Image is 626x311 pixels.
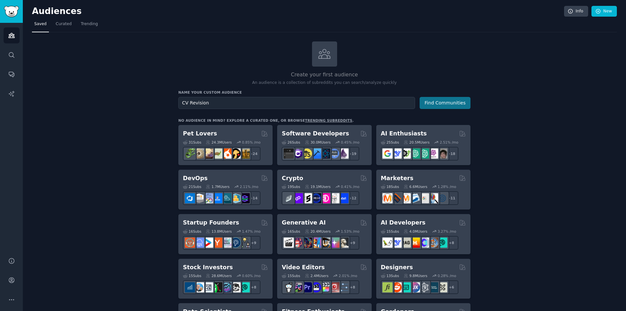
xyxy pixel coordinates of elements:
div: 2.51 % /mo [440,140,458,145]
a: New [591,6,617,17]
img: CryptoNews [329,193,339,203]
div: 20.5M Users [404,140,429,145]
img: PlatformEngineers [240,193,250,203]
img: Trading [212,282,222,292]
img: DeepSeek [392,238,402,248]
img: aivideo [284,238,294,248]
div: + 9 [346,236,359,250]
img: learnjavascript [302,148,312,159]
img: DreamBooth [338,238,349,248]
img: Entrepreneurship [231,238,241,248]
a: trending subreddits [305,118,352,122]
div: 0.41 % /mo [341,184,360,189]
img: csharp [293,148,303,159]
img: DevOpsLinks [212,193,222,203]
img: swingtrading [231,282,241,292]
h2: AI Enthusiasts [381,130,427,138]
img: OpenAIDev [428,148,438,159]
img: dividends [185,282,195,292]
div: 3.27 % /mo [438,229,456,234]
h2: Create your first audience [178,71,470,79]
div: 15 Sub s [282,273,300,278]
div: + 11 [445,191,458,205]
div: 20.4M Users [305,229,331,234]
img: software [284,148,294,159]
img: dalle2 [293,238,303,248]
img: Docker_DevOps [203,193,213,203]
div: 18 Sub s [381,184,399,189]
div: 13 Sub s [381,273,399,278]
img: postproduction [338,282,349,292]
div: 6.6M Users [404,184,427,189]
div: + 8 [247,280,261,294]
a: Info [564,6,588,17]
div: 0.85 % /mo [242,140,261,145]
img: bigseo [392,193,402,203]
img: ballpython [194,148,204,159]
h2: Stock Investors [183,263,233,272]
div: 0.60 % /mo [242,273,261,278]
div: 19 Sub s [282,184,300,189]
div: + 24 [247,147,261,161]
h2: Pet Lovers [183,130,217,138]
h2: Designers [381,263,413,272]
span: Saved [34,21,47,27]
img: SaaS [194,238,204,248]
span: Curated [56,21,72,27]
img: reactnative [320,148,330,159]
img: UX_Design [437,282,447,292]
div: 1.28 % /mo [438,184,456,189]
img: starryai [329,238,339,248]
h2: Audiences [32,6,564,17]
img: chatgpt_promptDesign [410,148,420,159]
div: 15 Sub s [183,273,201,278]
img: web3 [311,193,321,203]
img: deepdream [302,238,312,248]
img: defiblockchain [320,193,330,203]
img: AskComputerScience [329,148,339,159]
div: 2.4M Users [305,273,329,278]
img: cockatiel [221,148,231,159]
img: gopro [284,282,294,292]
img: startup [203,238,213,248]
img: UI_Design [401,282,411,292]
div: + 14 [247,191,261,205]
button: Find Communities [420,97,470,109]
img: userexperience [419,282,429,292]
img: Forex [203,282,213,292]
div: + 12 [346,191,359,205]
h2: Software Developers [282,130,349,138]
img: content_marketing [382,193,393,203]
img: EntrepreneurRideAlong [185,238,195,248]
div: 26 Sub s [282,140,300,145]
a: Trending [79,19,100,32]
img: elixir [338,148,349,159]
img: Emailmarketing [410,193,420,203]
img: chatgpt_prompts_ [419,148,429,159]
div: No audience in mind? Explore a curated one, or browse . [178,118,354,123]
img: OpenSourceAI [419,238,429,248]
img: UXDesign [410,282,420,292]
img: typography [382,282,393,292]
img: leopardgeckos [203,148,213,159]
input: Pick a short name, like "Digital Marketers" or "Movie-Goers" [178,97,415,109]
div: 16 Sub s [282,229,300,234]
img: learndesign [428,282,438,292]
img: DeepSeek [392,148,402,159]
img: dogbreed [240,148,250,159]
img: editors [293,282,303,292]
div: + 8 [346,280,359,294]
img: logodesign [392,282,402,292]
div: + 6 [445,280,458,294]
h2: AI Developers [381,219,425,227]
a: Saved [32,19,49,32]
div: 28.6M Users [206,273,231,278]
img: growmybusiness [240,238,250,248]
img: platformengineering [221,193,231,203]
img: azuredevops [185,193,195,203]
img: PetAdvice [231,148,241,159]
img: VideoEditors [311,282,321,292]
img: ethfinance [284,193,294,203]
div: 24.3M Users [206,140,231,145]
h2: DevOps [183,174,208,182]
